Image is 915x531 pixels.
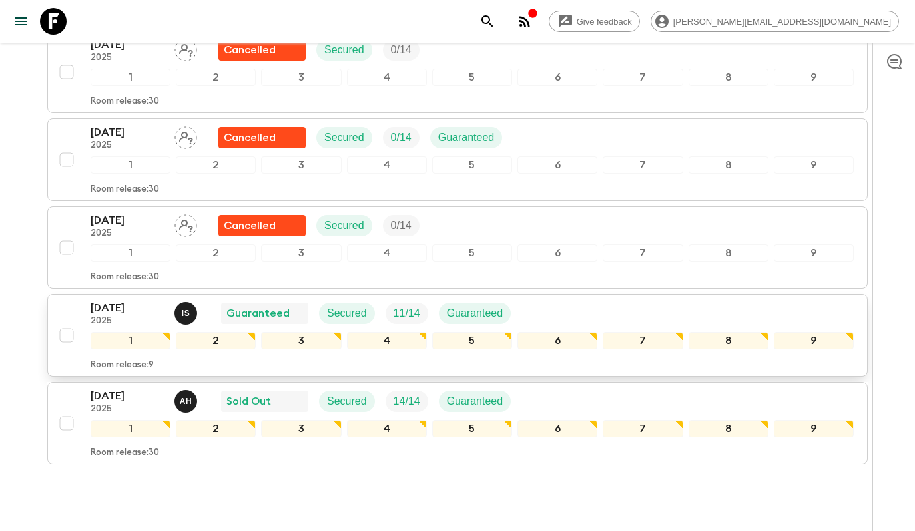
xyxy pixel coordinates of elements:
div: 7 [603,332,683,349]
p: Secured [327,393,367,409]
div: 1 [91,420,170,437]
div: 9 [774,69,854,86]
span: Give feedback [569,17,639,27]
div: 2 [176,420,256,437]
p: [DATE] [91,388,164,404]
div: 6 [517,69,597,86]
div: 6 [517,332,597,349]
p: 2025 [91,404,164,415]
div: 1 [91,244,170,262]
div: Trip Fill [383,39,420,61]
div: Secured [319,391,375,412]
div: 8 [689,156,768,174]
p: Secured [327,305,367,321]
div: 5 [432,69,512,86]
div: 4 [347,156,427,174]
div: 7 [603,420,683,437]
p: 2025 [91,316,164,327]
div: 1 [91,69,170,86]
div: 2 [176,69,256,86]
div: 5 [432,156,512,174]
div: 2 [176,332,256,349]
div: 4 [347,420,427,437]
p: Room release: 30 [91,272,159,283]
div: 4 [347,69,427,86]
div: 8 [689,332,768,349]
div: 5 [432,332,512,349]
div: 3 [261,244,341,262]
div: Trip Fill [383,127,420,148]
div: 3 [261,69,341,86]
p: 0 / 14 [391,130,412,146]
p: 2025 [91,228,164,239]
div: 9 [774,156,854,174]
span: Ivan Stojanović [174,306,200,317]
div: Flash Pack cancellation [218,127,306,148]
div: 3 [261,332,341,349]
p: Guaranteed [447,393,503,409]
button: IS [174,302,200,325]
button: search adventures [474,8,501,35]
p: Guaranteed [226,305,290,321]
p: 0 / 14 [391,218,412,234]
p: A H [180,396,192,407]
div: Secured [316,127,372,148]
p: [DATE] [91,37,164,53]
div: 7 [603,69,683,86]
div: [PERSON_NAME][EMAIL_ADDRESS][DOMAIN_NAME] [651,11,899,32]
button: [DATE]2025Alenka HriberšekSold OutSecuredTrip FillGuaranteed123456789Room release:30 [47,382,868,464]
div: 7 [603,156,683,174]
div: Trip Fill [383,215,420,236]
div: 6 [517,156,597,174]
div: 4 [347,244,427,262]
p: [DATE] [91,124,164,140]
span: Assign pack leader [174,130,197,141]
span: Alenka Hriberšek [174,394,200,405]
div: 6 [517,420,597,437]
div: 1 [91,156,170,174]
p: Room release: 30 [91,448,159,458]
div: 8 [689,69,768,86]
div: Secured [316,39,372,61]
button: [DATE]2025Assign pack leaderFlash Pack cancellationSecuredTrip Fill123456789Room release:30 [47,206,868,289]
button: [DATE]2025Ivan StojanovićGuaranteedSecuredTrip FillGuaranteed123456789Room release:9 [47,294,868,377]
p: Guaranteed [438,130,495,146]
div: 9 [774,244,854,262]
p: Cancelled [224,218,276,234]
div: 9 [774,332,854,349]
div: Trip Fill [386,391,428,412]
div: 9 [774,420,854,437]
div: 3 [261,420,341,437]
div: 4 [347,332,427,349]
p: I S [182,308,190,319]
p: Secured [324,130,364,146]
p: Room release: 9 [91,360,154,371]
span: Assign pack leader [174,218,197,229]
p: Cancelled [224,130,276,146]
div: 7 [603,244,683,262]
p: 2025 [91,53,164,63]
div: Flash Pack cancellation [218,215,306,236]
p: Secured [324,42,364,58]
p: 0 / 14 [391,42,412,58]
div: 3 [261,156,341,174]
p: 2025 [91,140,164,151]
div: 8 [689,244,768,262]
p: Secured [324,218,364,234]
div: Trip Fill [386,303,428,324]
p: Sold Out [226,393,271,409]
div: 1 [91,332,170,349]
p: Room release: 30 [91,96,159,107]
button: AH [174,390,200,413]
p: Guaranteed [447,305,503,321]
span: Assign pack leader [174,43,197,53]
div: 5 [432,420,512,437]
div: 2 [176,156,256,174]
div: 8 [689,420,768,437]
p: [DATE] [91,212,164,228]
div: 2 [176,244,256,262]
div: Secured [316,215,372,236]
button: menu [8,8,35,35]
div: 5 [432,244,512,262]
p: 11 / 14 [394,305,420,321]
